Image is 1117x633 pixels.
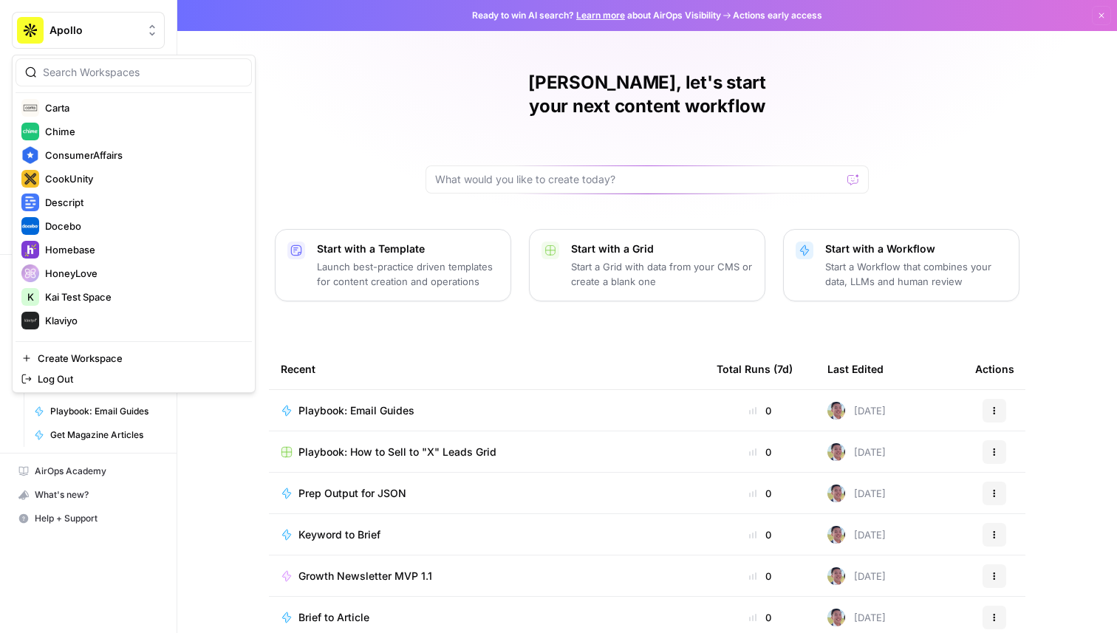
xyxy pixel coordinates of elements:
[975,349,1014,389] div: Actions
[45,242,240,257] span: Homebase
[825,242,1007,256] p: Start with a Workflow
[717,527,804,542] div: 0
[45,171,240,186] span: CookUnity
[827,402,845,420] img: 99f2gcj60tl1tjps57nny4cf0tt1
[827,567,845,585] img: 99f2gcj60tl1tjps57nny4cf0tt1
[38,351,240,366] span: Create Workspace
[827,402,886,420] div: [DATE]
[827,526,845,544] img: 99f2gcj60tl1tjps57nny4cf0tt1
[717,486,804,501] div: 0
[12,12,165,49] button: Workspace: Apollo
[783,229,1019,301] button: Start with a WorkflowStart a Workflow that combines your data, LLMs and human review
[717,610,804,625] div: 0
[45,266,240,281] span: HoneyLove
[21,241,39,259] img: Homebase Logo
[281,349,693,389] div: Recent
[16,369,252,389] a: Log Out
[827,526,886,544] div: [DATE]
[435,172,841,187] input: What would you like to create today?
[717,403,804,418] div: 0
[35,512,158,525] span: Help + Support
[298,486,406,501] span: Prep Output for JSON
[571,259,753,289] p: Start a Grid with data from your CMS or create a blank one
[50,428,158,442] span: Get Magazine Articles
[17,17,44,44] img: Apollo Logo
[827,609,886,626] div: [DATE]
[45,124,240,139] span: Chime
[426,71,869,118] h1: [PERSON_NAME], let's start your next content workflow
[50,405,158,418] span: Playbook: Email Guides
[529,229,765,301] button: Start with a GridStart a Grid with data from your CMS or create a blank one
[827,485,845,502] img: 99f2gcj60tl1tjps57nny4cf0tt1
[12,55,256,393] div: Workspace: Apollo
[298,527,380,542] span: Keyword to Brief
[717,569,804,584] div: 0
[45,219,240,233] span: Docebo
[21,312,39,329] img: Klaviyo Logo
[21,99,39,117] img: Carta Logo
[827,567,886,585] div: [DATE]
[45,313,240,328] span: Klaviyo
[298,569,432,584] span: Growth Newsletter MVP 1.1
[281,403,693,418] a: Playbook: Email Guides
[317,242,499,256] p: Start with a Template
[13,484,164,506] div: What's new?
[281,527,693,542] a: Keyword to Brief
[733,9,822,22] span: Actions early access
[21,217,39,235] img: Docebo Logo
[38,372,240,386] span: Log Out
[45,148,240,162] span: ConsumerAffairs
[298,610,369,625] span: Brief to Article
[27,423,165,447] a: Get Magazine Articles
[45,100,240,115] span: Carta
[576,10,625,21] a: Learn more
[35,465,158,478] span: AirOps Academy
[317,259,499,289] p: Launch best-practice driven templates for content creation and operations
[27,400,165,423] a: Playbook: Email Guides
[21,264,39,282] img: HoneyLove Logo
[825,259,1007,289] p: Start a Workflow that combines your data, LLMs and human review
[45,195,240,210] span: Descript
[281,569,693,584] a: Growth Newsletter MVP 1.1
[12,483,165,507] button: What's new?
[827,443,845,461] img: 99f2gcj60tl1tjps57nny4cf0tt1
[43,65,242,80] input: Search Workspaces
[472,9,721,22] span: Ready to win AI search? about AirOps Visibility
[281,610,693,625] a: Brief to Article
[827,349,884,389] div: Last Edited
[21,194,39,211] img: Descript Logo
[21,146,39,164] img: ConsumerAffairs Logo
[827,609,845,626] img: 99f2gcj60tl1tjps57nny4cf0tt1
[49,23,139,38] span: Apollo
[281,486,693,501] a: Prep Output for JSON
[717,349,793,389] div: Total Runs (7d)
[275,229,511,301] button: Start with a TemplateLaunch best-practice driven templates for content creation and operations
[281,445,693,459] a: Playbook: How to Sell to "X" Leads Grid
[827,443,886,461] div: [DATE]
[12,459,165,483] a: AirOps Academy
[12,507,165,530] button: Help + Support
[298,445,496,459] span: Playbook: How to Sell to "X" Leads Grid
[827,485,886,502] div: [DATE]
[45,290,240,304] span: Kai Test Space
[571,242,753,256] p: Start with a Grid
[298,403,414,418] span: Playbook: Email Guides
[21,170,39,188] img: CookUnity Logo
[16,348,252,369] a: Create Workspace
[27,290,34,304] span: K
[717,445,804,459] div: 0
[21,123,39,140] img: Chime Logo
